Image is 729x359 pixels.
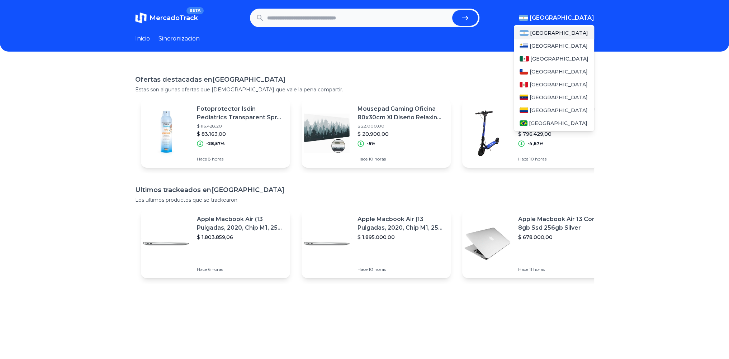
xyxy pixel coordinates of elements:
[519,14,594,22] button: [GEOGRAPHIC_DATA]
[302,209,451,278] a: Featured imageApple Macbook Air (13 Pulgadas, 2020, Chip M1, 256 Gb De Ssd, 8 Gb De Ram) - Plata$...
[141,99,290,168] a: Featured imageFotoprotector Isdin Pediatrics Transparent Spray 50+ X 250ml$ 116.428,20$ 83.163,00...
[530,68,588,75] span: [GEOGRAPHIC_DATA]
[358,123,445,129] p: $ 22.000,00
[518,130,606,138] p: $ 796.429,00
[462,219,512,269] img: Featured image
[520,56,529,62] img: Mexico
[530,14,594,22] span: [GEOGRAPHIC_DATA]
[514,52,594,65] a: Mexico[GEOGRAPHIC_DATA]
[519,15,528,21] img: Argentina
[530,55,588,62] span: [GEOGRAPHIC_DATA]
[518,215,606,232] p: Apple Macbook Air 13 Core I5 8gb Ssd 256gb Silver
[527,141,544,147] p: -4,67%
[520,82,528,87] img: Peru
[197,156,284,162] p: Hace 8 horas
[135,12,147,24] img: MercadoTrack
[462,99,611,168] a: Featured imageMonopatin Electrico Reebok Rk-urban85-78b 350w 8.5 Pulgadas$ 835.479,00$ 796.429,00...
[358,234,445,241] p: $ 1.895.000,00
[518,234,606,241] p: $ 678.000,00
[135,185,594,195] h1: Ultimos trackeados en [GEOGRAPHIC_DATA]
[206,141,225,147] p: -28,57%
[358,267,445,272] p: Hace 10 horas
[514,104,594,117] a: Colombia[GEOGRAPHIC_DATA]
[197,234,284,241] p: $ 1.803.859,06
[135,34,150,43] a: Inicio
[514,65,594,78] a: Chile[GEOGRAPHIC_DATA]
[197,130,284,138] p: $ 83.163,00
[520,30,529,36] img: Argentina
[302,108,352,158] img: Featured image
[135,75,594,85] h1: Ofertas destacadas en [GEOGRAPHIC_DATA]
[150,14,198,22] span: MercadoTrack
[158,34,200,43] a: Sincronizacion
[197,215,284,232] p: Apple Macbook Air (13 Pulgadas, 2020, Chip M1, 256 Gb De Ssd, 8 Gb De Ram) - Plata
[186,7,203,14] span: BETA
[197,267,284,272] p: Hace 6 horas
[302,99,451,168] a: Featured imageMousepad Gaming Oficina 80x30cm Xl Diseño Relaxing Forest$ 22.000,00$ 20.900,00-5%H...
[530,81,588,88] span: [GEOGRAPHIC_DATA]
[367,141,375,147] p: -5%
[358,156,445,162] p: Hace 10 horas
[302,219,352,269] img: Featured image
[462,108,512,158] img: Featured image
[529,120,587,127] span: [GEOGRAPHIC_DATA]
[530,94,588,101] span: [GEOGRAPHIC_DATA]
[514,39,594,52] a: Uruguay[GEOGRAPHIC_DATA]
[530,29,588,37] span: [GEOGRAPHIC_DATA]
[518,156,606,162] p: Hace 10 horas
[530,42,588,49] span: [GEOGRAPHIC_DATA]
[514,78,594,91] a: Peru[GEOGRAPHIC_DATA]
[135,12,198,24] a: MercadoTrackBETA
[520,69,528,75] img: Chile
[141,209,290,278] a: Featured imageApple Macbook Air (13 Pulgadas, 2020, Chip M1, 256 Gb De Ssd, 8 Gb De Ram) - Plata$...
[358,215,445,232] p: Apple Macbook Air (13 Pulgadas, 2020, Chip M1, 256 Gb De Ssd, 8 Gb De Ram) - Plata
[135,196,594,204] p: Los ultimos productos que se trackearon.
[530,107,588,114] span: [GEOGRAPHIC_DATA]
[520,107,528,113] img: Colombia
[197,105,284,122] p: Fotoprotector Isdin Pediatrics Transparent Spray 50+ X 250ml
[520,95,528,100] img: Venezuela
[520,120,528,126] img: Brasil
[514,27,594,39] a: Argentina[GEOGRAPHIC_DATA]
[135,86,594,93] p: Estas son algunas ofertas que [DEMOGRAPHIC_DATA] que vale la pena compartir.
[141,108,191,158] img: Featured image
[141,219,191,269] img: Featured image
[358,130,445,138] p: $ 20.900,00
[197,123,284,129] p: $ 116.428,20
[358,105,445,122] p: Mousepad Gaming Oficina 80x30cm Xl Diseño Relaxing Forest
[514,91,594,104] a: Venezuela[GEOGRAPHIC_DATA]
[462,209,611,278] a: Featured imageApple Macbook Air 13 Core I5 8gb Ssd 256gb Silver$ 678.000,00Hace 11 horas
[520,43,528,49] img: Uruguay
[518,267,606,272] p: Hace 11 horas
[514,117,594,130] a: Brasil[GEOGRAPHIC_DATA]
